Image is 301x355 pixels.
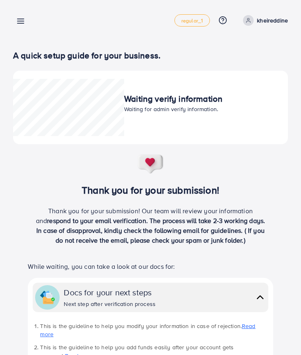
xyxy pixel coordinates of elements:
p: While waiting, you can take a look at our docs for: [28,261,273,271]
div: Docs for your next steps [64,286,156,298]
p: kheireddine [257,16,288,25]
h3: Thank you for your submission! [14,184,287,196]
p: Waiting for admin verify information. [124,104,280,114]
span: respond to your email verification. The process will take 2-3 working days. In case of disapprova... [36,216,265,245]
img: collapse [40,290,55,305]
a: Read more [40,322,255,338]
h4: A quick setup guide for your business. [13,51,288,61]
img: collapse [254,291,266,303]
iframe: Chat [266,318,295,349]
a: regular_1 [174,14,210,27]
img: success [137,154,164,174]
div: Next step after verification process [64,300,156,308]
a: kheireddine [240,15,288,26]
h4: Waiting verify information [124,94,280,104]
span: regular_1 [181,18,203,23]
li: This is the guideline to help you modify your information in case of rejection. [40,322,268,339]
p: Thank you for your submission! Our team will review your information and [35,206,266,245]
